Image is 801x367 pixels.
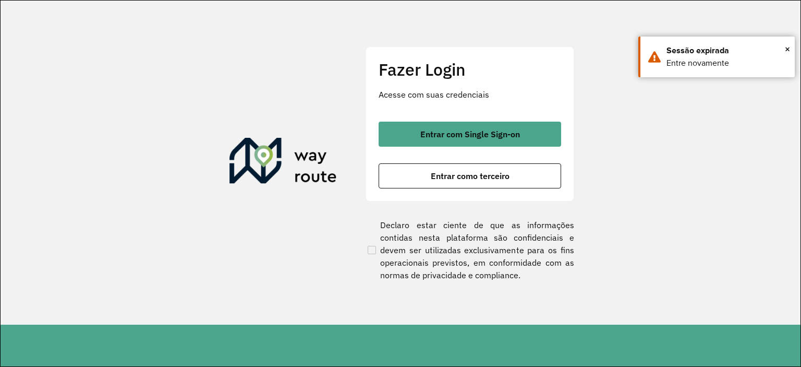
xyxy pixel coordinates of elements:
span: Entrar como terceiro [431,172,509,180]
h2: Fazer Login [379,60,561,79]
div: Entre novamente [666,57,787,69]
button: Close [785,41,790,57]
img: Roteirizador AmbevTech [229,138,337,188]
span: Entrar com Single Sign-on [420,130,520,138]
button: button [379,122,561,147]
p: Acesse com suas credenciais [379,88,561,101]
button: button [379,163,561,188]
div: Sessão expirada [666,44,787,57]
label: Declaro estar ciente de que as informações contidas nesta plataforma são confidenciais e devem se... [366,219,574,281]
span: × [785,41,790,57]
